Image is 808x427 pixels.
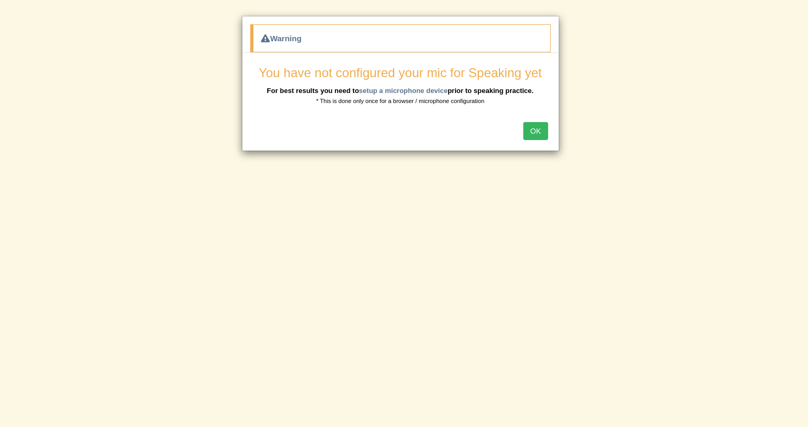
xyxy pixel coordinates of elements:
[267,87,533,95] b: For best results you need to prior to speaking practice.
[250,24,551,52] div: Warning
[316,98,485,104] small: * This is done only once for a browser / microphone configuration
[259,66,542,80] span: You have not configured your mic for Speaking yet
[523,122,548,140] button: OK
[359,87,448,95] a: setup a microphone device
